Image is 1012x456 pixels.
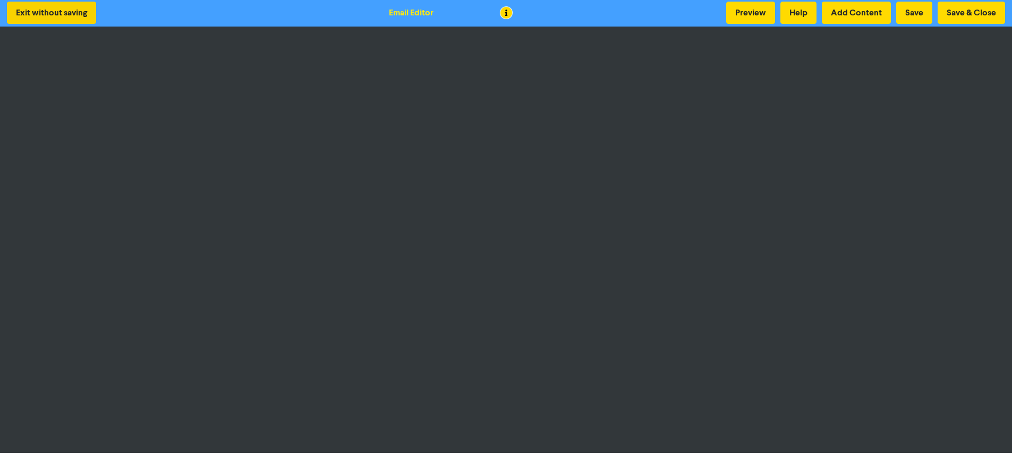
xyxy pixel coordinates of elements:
button: Help [780,2,817,24]
button: Add Content [822,2,891,24]
button: Exit without saving [7,2,96,24]
button: Preview [726,2,775,24]
div: Email Editor [389,6,433,19]
button: Save [896,2,932,24]
button: Save & Close [938,2,1005,24]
